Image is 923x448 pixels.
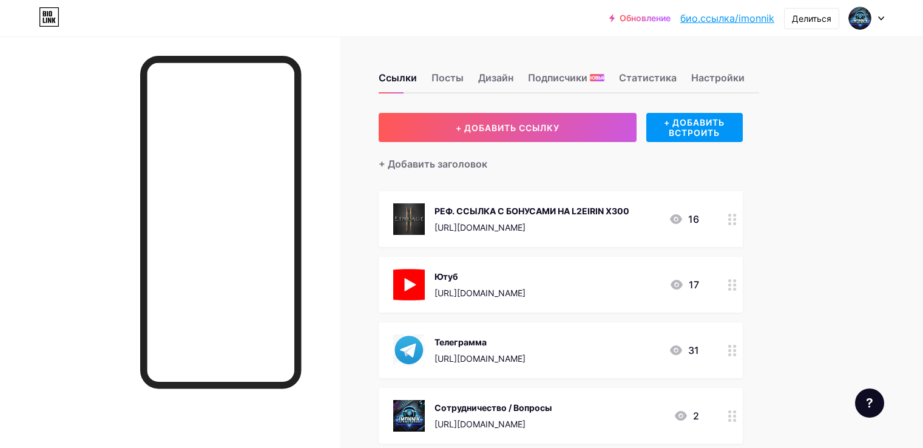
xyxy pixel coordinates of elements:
[431,72,464,84] font: Посты
[434,337,487,347] font: Телеграмма
[456,123,560,133] font: + ДОБАВИТЬ ССЫЛКУ
[393,400,425,432] img: Сотрудничество / Вопросы
[434,222,526,232] font: [URL][DOMAIN_NAME]
[434,206,629,216] font: РЕФ. ССЫЛКА С БОНУСАМИ НА L2EIRIN Х300
[379,72,417,84] font: Ссылки
[379,158,487,170] font: + Добавить заголовок
[688,213,699,225] font: 16
[664,117,725,138] font: + ДОБАВИТЬ ВСТРОИТЬ
[792,13,831,24] font: Делиться
[691,72,745,84] font: Настройки
[620,13,671,23] font: Обновление
[680,12,774,24] font: био.ссылка/imonnik
[848,7,871,30] img: имонник
[680,11,774,25] a: био.ссылка/imonnik
[379,113,637,142] button: + ДОБАВИТЬ ССЫЛКУ
[434,402,552,413] font: Сотрудничество / Вопросы
[689,279,699,291] font: 17
[688,344,699,356] font: 31
[393,203,425,235] img: РЕФ. ССЫЛКА С БОНУСАМИ НА L2EIRIN Х300
[393,269,425,300] img: Ютуб
[434,271,458,282] font: Ютуб
[434,419,526,429] font: [URL][DOMAIN_NAME]
[588,75,606,81] font: НОВЫЙ
[619,72,677,84] font: Статистика
[478,72,513,84] font: Дизайн
[434,288,526,298] font: [URL][DOMAIN_NAME]
[528,72,587,84] font: Подписчики
[693,410,699,422] font: 2
[393,334,425,366] img: Телеграмма
[434,353,526,364] font: [URL][DOMAIN_NAME]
